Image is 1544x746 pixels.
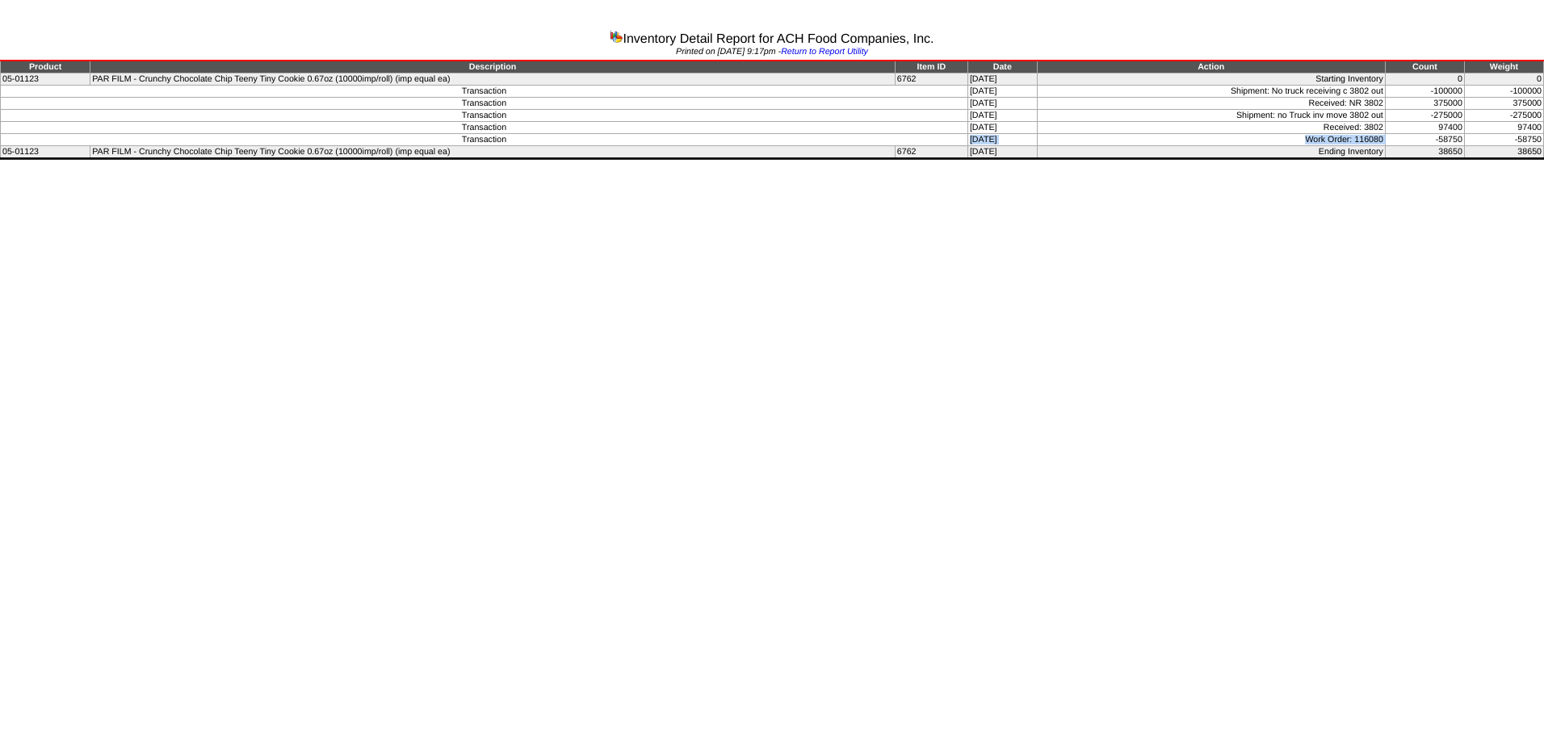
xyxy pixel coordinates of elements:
td: Starting Inventory [1037,73,1385,86]
td: Shipment: no Truck inv move 3802 out [1037,110,1385,122]
td: Work Order: 116080 [1037,134,1385,146]
td: 6762 [895,73,967,86]
td: 97400 [1385,122,1464,134]
td: [DATE] [967,110,1037,122]
td: 05-01123 [1,73,90,86]
td: 375000 [1464,98,1543,110]
td: PAR FILM - Crunchy Chocolate Chip Teeny Tiny Cookie 0.67oz (10000imp/roll) (imp equal ea) [90,146,896,159]
td: Transaction [1,134,968,146]
td: 38650 [1385,146,1464,159]
td: Action [1037,61,1385,73]
td: 375000 [1385,98,1464,110]
td: Transaction [1,122,968,134]
td: [DATE] [967,86,1037,98]
td: 6762 [895,146,967,159]
td: 97400 [1464,122,1543,134]
td: PAR FILM - Crunchy Chocolate Chip Teeny Tiny Cookie 0.67oz (10000imp/roll) (imp equal ea) [90,73,896,86]
td: -100000 [1385,86,1464,98]
td: Date [967,61,1037,73]
td: 0 [1464,73,1543,86]
td: Received: NR 3802 [1037,98,1385,110]
td: Weight [1464,61,1543,73]
td: [DATE] [967,122,1037,134]
td: -275000 [1385,110,1464,122]
td: [DATE] [967,73,1037,86]
img: graph.gif [610,30,623,43]
td: 38650 [1464,146,1543,159]
a: Return to Report Utility [781,47,868,57]
td: Product [1,61,90,73]
td: Transaction [1,110,968,122]
td: Shipment: No truck receiving c 3802 out [1037,86,1385,98]
td: -58750 [1385,134,1464,146]
td: Count [1385,61,1464,73]
td: 0 [1385,73,1464,86]
td: 05-01123 [1,146,90,159]
td: -100000 [1464,86,1543,98]
td: Ending Inventory [1037,146,1385,159]
td: Transaction [1,98,968,110]
td: Item ID [895,61,967,73]
td: [DATE] [967,146,1037,159]
td: Description [90,61,896,73]
td: [DATE] [967,98,1037,110]
td: [DATE] [967,134,1037,146]
td: -58750 [1464,134,1543,146]
td: -275000 [1464,110,1543,122]
td: Transaction [1,86,968,98]
td: Received: 3802 [1037,122,1385,134]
